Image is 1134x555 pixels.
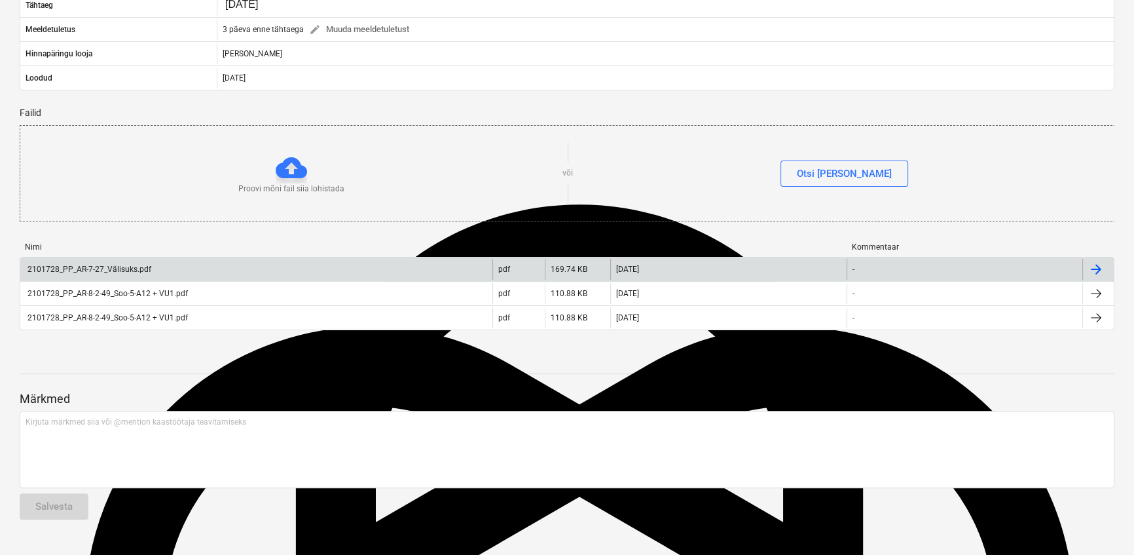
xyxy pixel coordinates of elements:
div: 3 päeva enne tähtaega [223,20,414,40]
div: [PERSON_NAME] [217,43,1114,64]
div: 110.88 KB [551,313,587,322]
p: või [562,168,573,179]
p: Failid [20,106,1114,120]
div: [DATE] [616,289,639,298]
span: Muuda meeldetuletust [309,22,409,37]
p: Hinnapäringu looja [26,48,92,60]
div: [DATE] [616,313,639,322]
div: - [852,289,854,298]
div: 2101728_PP_AR-8-2-49_Soo-5-A12 + VU1.pdf [26,313,188,322]
p: Loodud [26,73,52,84]
div: 110.88 KB [551,289,587,298]
iframe: Chat Widget [1069,492,1134,555]
p: Proovi mõni fail siia lohistada [238,183,344,195]
p: Meeldetuletus [26,24,75,35]
div: Nimi [25,242,487,252]
div: Kommentaar [852,242,1078,252]
div: 169.74 KB [551,265,587,274]
div: Otsi [PERSON_NAME] [797,165,892,182]
button: Otsi [PERSON_NAME] [780,161,908,187]
div: - [852,265,854,274]
div: pdf [498,289,510,298]
button: Muuda meeldetuletust [304,20,414,40]
div: [DATE] [217,67,1114,88]
div: - [852,313,854,322]
div: 2101728_PP_AR-8-2-49_Soo-5-A12 + VU1.pdf [26,289,188,298]
div: Tüüp [498,242,540,252]
div: Suurus [550,242,605,252]
div: pdf [498,313,510,322]
span: edit [309,24,321,35]
div: 2101728_PP_AR-7-27_Välisuks.pdf [26,265,151,274]
div: Üleslaadimise kuupäev [615,242,841,252]
div: [DATE] [616,265,639,274]
div: pdf [498,265,510,274]
div: Proovi mõni fail siia lohistadavõiOtsi [PERSON_NAME] [20,125,1116,221]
